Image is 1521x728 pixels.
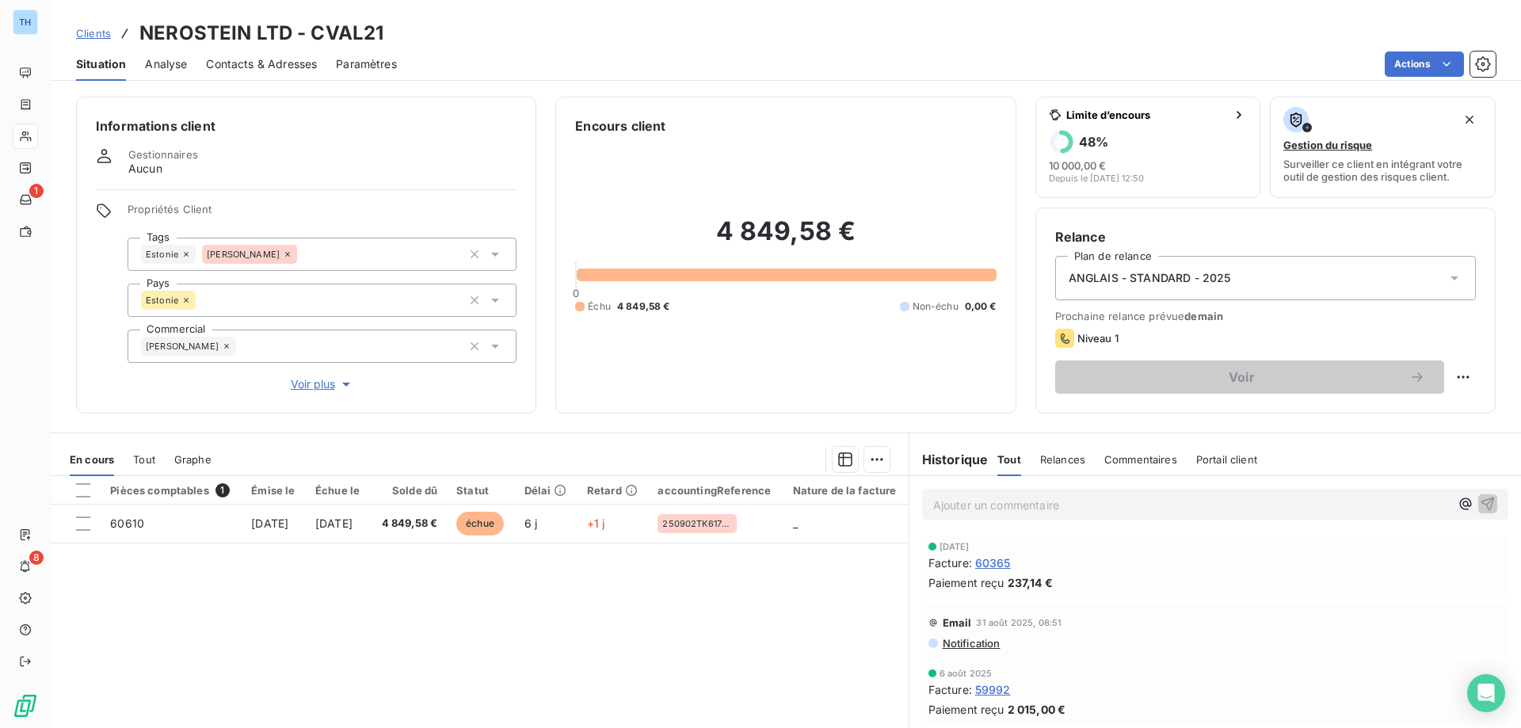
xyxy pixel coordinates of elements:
span: Paiement reçu [928,574,1004,591]
span: 8 [29,551,44,565]
span: 2 015,00 € [1008,701,1066,718]
div: Pièces comptables [110,483,232,497]
span: 4 849,58 € [617,299,670,314]
span: _ [793,516,798,530]
span: 250902TK61765AW/S [662,519,732,528]
span: Portail client [1196,453,1257,466]
span: Voir plus [291,376,354,392]
span: Depuis le [DATE] 12:50 [1049,173,1144,183]
button: Voir [1055,360,1444,394]
span: En cours [70,453,114,466]
span: [PERSON_NAME] [207,250,280,259]
span: demain [1184,310,1223,322]
div: Open Intercom Messenger [1467,674,1505,712]
span: [DATE] [251,516,288,530]
span: Facture : [928,681,972,698]
span: Situation [76,56,126,72]
span: 10 000,00 € [1049,159,1106,172]
span: Email [943,616,972,629]
span: Limite d’encours [1066,109,1227,121]
span: Propriétés Client [128,203,517,225]
h6: Informations client [96,116,517,135]
span: 59992 [975,681,1011,698]
span: Paiement reçu [928,701,1004,718]
button: Limite d’encours48%10 000,00 €Depuis le [DATE] 12:50 [1035,97,1261,198]
span: 237,14 € [1008,574,1053,591]
span: Commentaires [1104,453,1177,466]
button: Gestion du risqueSurveiller ce client en intégrant votre outil de gestion des risques client. [1270,97,1496,198]
div: accountingReference [658,484,773,497]
span: Gestion du risque [1283,139,1372,151]
span: Contacts & Adresses [206,56,317,72]
div: Délai [524,484,568,497]
span: Niveau 1 [1077,332,1119,345]
div: Solde dû [380,484,437,497]
span: Facture : [928,555,972,571]
span: 0,00 € [965,299,997,314]
input: Ajouter une valeur [297,247,310,261]
span: Prochaine relance prévue [1055,310,1476,322]
span: Tout [997,453,1021,466]
img: Logo LeanPay [13,693,38,718]
div: Émise le [251,484,296,497]
span: 60365 [975,555,1011,571]
span: Graphe [174,453,212,466]
a: Clients [76,25,111,41]
span: Tout [133,453,155,466]
span: Voir [1074,371,1409,383]
div: Statut [456,484,505,497]
span: échue [456,512,504,536]
span: ANGLAIS - STANDARD - 2025 [1069,270,1231,286]
h6: Relance [1055,227,1476,246]
span: 1 [215,483,230,497]
span: [DATE] [315,516,353,530]
span: [PERSON_NAME] [146,341,219,351]
span: 6 août 2025 [940,669,993,678]
h6: 48 % [1079,134,1108,150]
span: Notification [941,637,1001,650]
input: Ajouter une valeur [236,339,249,353]
span: Relances [1040,453,1085,466]
span: 4 849,58 € [380,516,437,532]
h3: NEROSTEIN LTD - CVAL21 [139,19,383,48]
span: Estonie [146,295,178,305]
div: Retard [587,484,639,497]
span: [DATE] [940,542,970,551]
span: Non-échu [913,299,959,314]
span: 31 août 2025, 08:51 [976,618,1062,627]
span: 60610 [110,516,144,530]
span: Estonie [146,250,178,259]
span: Échu [588,299,611,314]
span: 1 [29,184,44,198]
span: 0 [573,287,579,299]
button: Actions [1385,51,1464,77]
span: Aucun [128,161,162,177]
span: Paramètres [336,56,397,72]
span: Surveiller ce client en intégrant votre outil de gestion des risques client. [1283,158,1482,183]
span: Analyse [145,56,187,72]
span: Clients [76,27,111,40]
h6: Encours client [575,116,665,135]
div: Échue le [315,484,361,497]
span: 6 j [524,516,537,530]
h6: Historique [909,450,989,469]
div: TH [13,10,38,35]
input: Ajouter une valeur [196,293,208,307]
span: +1 j [587,516,605,530]
div: Nature de la facture [793,484,899,497]
span: Gestionnaires [128,148,198,161]
h2: 4 849,58 € [575,215,996,263]
button: Voir plus [128,375,517,393]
